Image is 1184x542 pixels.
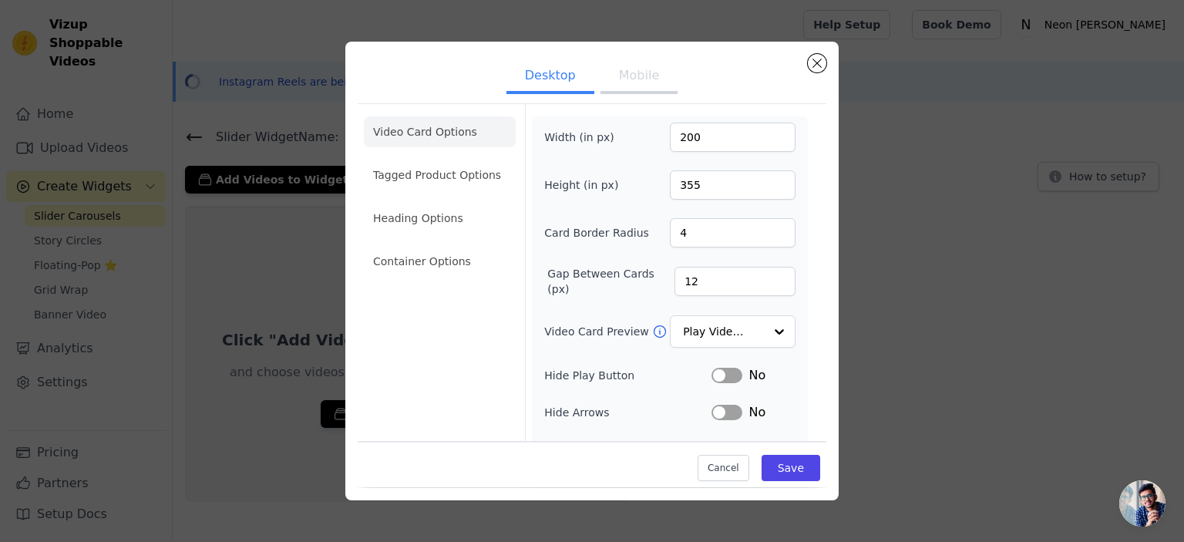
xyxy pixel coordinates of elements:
[600,60,678,94] button: Mobile
[544,130,628,145] label: Width (in px)
[364,160,516,190] li: Tagged Product Options
[698,456,749,482] button: Cancel
[1119,480,1165,527] div: चैट खोलें
[748,403,765,422] span: No
[544,225,649,241] label: Card Border Radius
[364,116,516,147] li: Video Card Options
[364,246,516,277] li: Container Options
[364,203,516,234] li: Heading Options
[547,266,674,297] label: Gap Between Cards (px)
[762,456,820,482] button: Save
[544,368,711,383] label: Hide Play Button
[544,440,696,471] label: Remove Video Card Shadow
[808,54,826,72] button: Close modal
[544,324,651,339] label: Video Card Preview
[506,60,594,94] button: Desktop
[748,366,765,385] span: No
[544,177,628,193] label: Height (in px)
[544,405,711,420] label: Hide Arrows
